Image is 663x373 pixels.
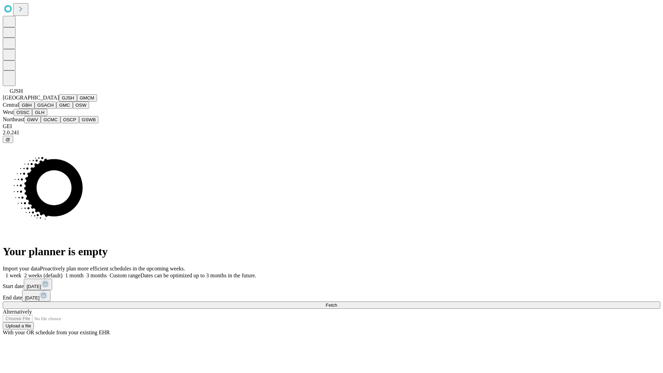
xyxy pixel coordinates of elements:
[3,123,660,130] div: GEI
[3,290,660,302] div: End date
[41,116,60,123] button: GCMC
[24,279,52,290] button: [DATE]
[326,303,337,308] span: Fetch
[25,295,39,300] span: [DATE]
[109,272,140,278] span: Custom range
[77,94,97,102] button: GMCM
[3,309,32,315] span: Alternatively
[19,102,35,109] button: GBH
[14,109,32,116] button: OSSC
[40,266,185,271] span: Proactively plan more efficient schedules in the upcoming weeks.
[60,116,79,123] button: OSCP
[3,116,24,122] span: Northeast
[3,136,13,143] button: @
[79,116,99,123] button: GSWB
[3,322,34,329] button: Upload a file
[35,102,56,109] button: GSACH
[3,130,660,136] div: 2.0.241
[10,88,23,94] span: GJSH
[59,94,77,102] button: GJSH
[65,272,84,278] span: 1 month
[22,290,50,302] button: [DATE]
[86,272,107,278] span: 3 months
[24,116,41,123] button: GWV
[3,266,40,271] span: Import your data
[3,95,59,101] span: [GEOGRAPHIC_DATA]
[3,245,660,258] h1: Your planner is empty
[3,102,19,108] span: Central
[141,272,256,278] span: Dates can be optimized up to 3 months in the future.
[24,272,63,278] span: 2 weeks (default)
[3,302,660,309] button: Fetch
[3,279,660,290] div: Start date
[27,284,41,289] span: [DATE]
[3,329,110,335] span: With your OR schedule from your existing EHR
[73,102,89,109] button: OSW
[6,272,21,278] span: 1 week
[56,102,73,109] button: GMC
[6,137,10,142] span: @
[3,109,14,115] span: West
[32,109,47,116] button: GLH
